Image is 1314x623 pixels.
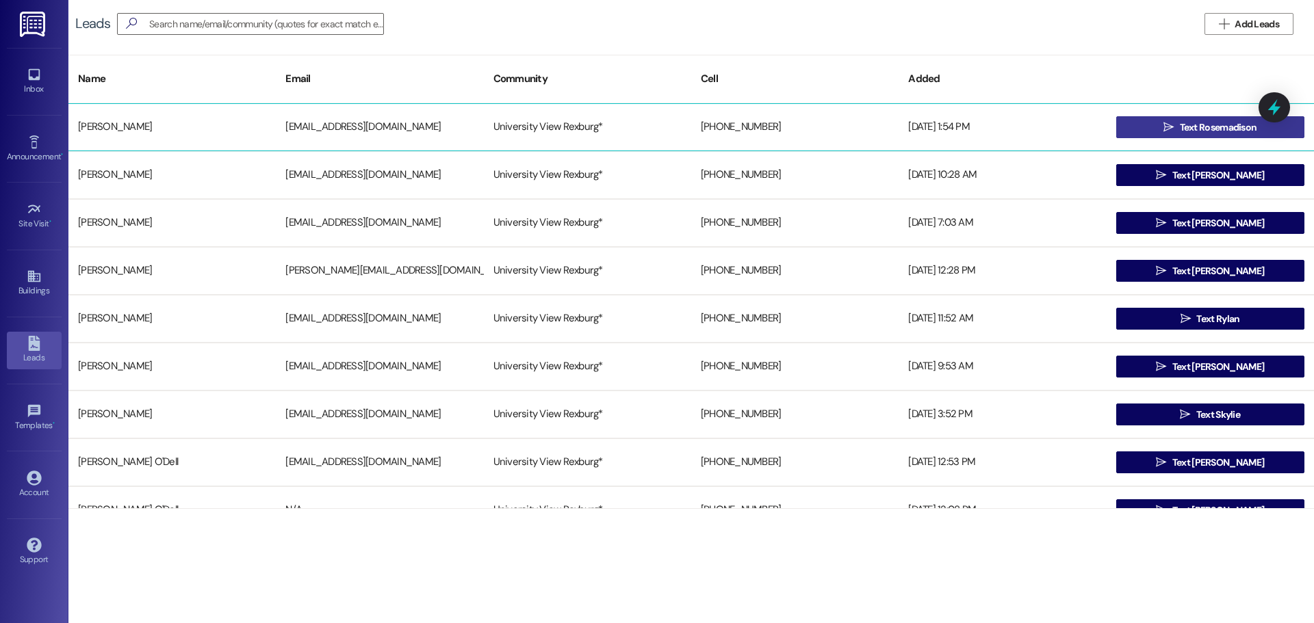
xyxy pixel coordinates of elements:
div: [PHONE_NUMBER] [691,353,899,380]
div: University View Rexburg* [484,209,691,237]
div: University View Rexburg* [484,353,691,380]
span: Text [PERSON_NAME] [1172,264,1264,278]
span: • [49,217,51,226]
i:  [1156,217,1166,228]
div: [PERSON_NAME] [68,114,276,141]
span: Text [PERSON_NAME] [1172,503,1264,518]
div: [PERSON_NAME] [68,353,276,380]
input: Search name/email/community (quotes for exact match e.g. "John Smith") [149,14,383,34]
div: N/A [276,496,483,524]
button: Text [PERSON_NAME] [1116,451,1304,473]
button: Text [PERSON_NAME] [1116,164,1304,186]
div: University View Rexburg* [484,449,691,476]
button: Add Leads [1204,13,1293,35]
div: [PHONE_NUMBER] [691,449,899,476]
i:  [1156,361,1166,372]
i:  [1156,265,1166,276]
div: [DATE] 12:28 PM [899,257,1106,284]
span: Text Rylan [1196,312,1239,326]
i:  [1181,313,1191,324]
span: Text Skylie [1196,408,1240,422]
div: [EMAIL_ADDRESS][DOMAIN_NAME] [276,209,483,237]
i:  [1180,409,1190,420]
div: [DATE] 11:52 AM [899,305,1106,332]
button: Text [PERSON_NAME] [1116,499,1304,521]
a: Account [7,466,62,503]
div: [PERSON_NAME] O'Dell [68,449,276,476]
div: [PHONE_NUMBER] [691,209,899,237]
i:  [1156,170,1166,181]
a: Buildings [7,265,62,302]
i:  [1163,122,1174,133]
div: [PERSON_NAME][EMAIL_ADDRESS][DOMAIN_NAME] [276,257,483,284]
div: University View Rexburg* [484,496,691,524]
div: [PERSON_NAME] [68,161,276,189]
div: [PERSON_NAME] [68,209,276,237]
div: [DATE] 12:08 PM [899,496,1106,524]
a: Inbox [7,63,62,100]
i:  [120,16,142,31]
div: [EMAIL_ADDRESS][DOMAIN_NAME] [276,114,483,141]
div: [PHONE_NUMBER] [691,114,899,141]
span: Text [PERSON_NAME] [1172,455,1264,470]
button: Text [PERSON_NAME] [1116,212,1304,234]
div: Cell [691,62,899,96]
div: University View Rexburg* [484,305,691,332]
div: [PHONE_NUMBER] [691,257,899,284]
img: ResiDesk Logo [20,12,48,37]
i:  [1156,505,1166,516]
span: Add Leads [1235,17,1279,31]
span: • [53,419,55,428]
button: Text Skylie [1116,403,1304,425]
div: [EMAIL_ADDRESS][DOMAIN_NAME] [276,353,483,380]
div: [EMAIL_ADDRESS][DOMAIN_NAME] [276,305,483,332]
button: Text [PERSON_NAME] [1116,356,1304,377]
i:  [1219,18,1229,29]
div: Added [899,62,1106,96]
div: [DATE] 3:52 PM [899,401,1106,428]
span: Text [PERSON_NAME] [1172,360,1264,374]
div: [PERSON_NAME] [68,401,276,428]
a: Support [7,533,62,570]
button: Text Rylan [1116,308,1304,330]
a: Templates • [7,399,62,436]
span: Text [PERSON_NAME] [1172,168,1264,183]
div: [PERSON_NAME] [68,257,276,284]
div: [PHONE_NUMBER] [691,305,899,332]
div: [DATE] 10:28 AM [899,161,1106,189]
a: Site Visit • [7,198,62,235]
div: Leads [75,16,110,31]
span: • [61,150,63,159]
a: Leads [7,332,62,369]
div: [DATE] 9:53 AM [899,353,1106,380]
div: Name [68,62,276,96]
span: Text Rosemadison [1180,120,1257,135]
div: University View Rexburg* [484,114,691,141]
div: [EMAIL_ADDRESS][DOMAIN_NAME] [276,401,483,428]
div: [DATE] 7:03 AM [899,209,1106,237]
div: University View Rexburg* [484,257,691,284]
i:  [1156,457,1166,468]
span: Text [PERSON_NAME] [1172,216,1264,230]
div: [DATE] 12:53 PM [899,449,1106,476]
div: [PERSON_NAME] [68,305,276,332]
div: [EMAIL_ADDRESS][DOMAIN_NAME] [276,161,483,189]
div: [EMAIL_ADDRESS][DOMAIN_NAME] [276,449,483,476]
div: [PHONE_NUMBER] [691,496,899,524]
div: University View Rexburg* [484,161,691,189]
div: Community [484,62,691,96]
div: Email [276,62,483,96]
button: Text Rosemadison [1116,116,1304,138]
button: Text [PERSON_NAME] [1116,260,1304,282]
div: [DATE] 1:54 PM [899,114,1106,141]
div: [PHONE_NUMBER] [691,401,899,428]
div: University View Rexburg* [484,401,691,428]
div: [PERSON_NAME] O'Dell [68,496,276,524]
div: [PHONE_NUMBER] [691,161,899,189]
